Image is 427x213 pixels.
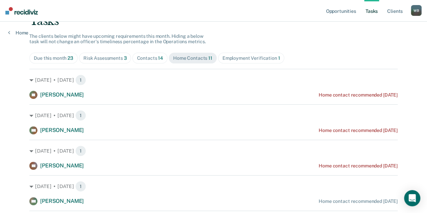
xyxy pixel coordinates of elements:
[75,75,86,85] span: 1
[124,55,127,61] span: 3
[29,33,206,45] span: The clients below might have upcoming requirements this month. Hiding a below task will not chang...
[75,181,86,192] span: 1
[40,162,84,169] span: [PERSON_NAME]
[411,5,422,16] div: W B
[29,181,398,192] div: [DATE] • [DATE] 1
[222,55,280,61] div: Employment Verification
[40,91,84,98] span: [PERSON_NAME]
[68,55,73,61] span: 23
[83,55,127,61] div: Risk Assessments
[40,198,84,204] span: [PERSON_NAME]
[75,145,86,156] span: 1
[319,92,398,98] div: Home contact recommended [DATE]
[278,55,280,61] span: 1
[319,163,398,169] div: Home contact recommended [DATE]
[29,145,398,156] div: [DATE] • [DATE] 1
[173,55,212,61] div: Home Contacts
[208,55,212,61] span: 11
[29,110,398,121] div: [DATE] • [DATE] 1
[29,75,398,85] div: [DATE] • [DATE] 1
[40,127,84,133] span: [PERSON_NAME]
[158,55,163,61] span: 14
[34,55,73,61] div: Due this month
[75,110,86,121] span: 1
[319,128,398,133] div: Home contact recommended [DATE]
[319,198,398,204] div: Home contact recommended [DATE]
[404,190,420,206] div: Open Intercom Messenger
[5,7,38,15] img: Recidiviz
[411,5,422,16] button: WB
[137,55,163,61] div: Contacts
[8,30,28,36] a: Home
